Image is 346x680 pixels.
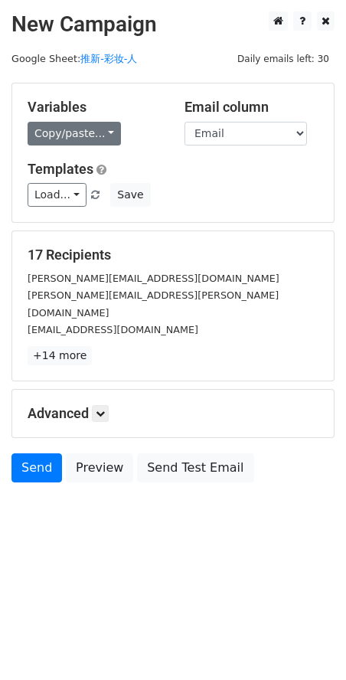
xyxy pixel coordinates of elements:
h2: New Campaign [11,11,335,38]
small: [PERSON_NAME][EMAIL_ADDRESS][PERSON_NAME][DOMAIN_NAME] [28,289,279,319]
iframe: Chat Widget [269,606,346,680]
a: Daily emails left: 30 [232,53,335,64]
h5: Email column [184,99,318,116]
small: [EMAIL_ADDRESS][DOMAIN_NAME] [28,324,198,335]
h5: Advanced [28,405,318,422]
h5: Variables [28,99,162,116]
small: Google Sheet: [11,53,137,64]
a: Send [11,453,62,482]
a: +14 more [28,346,92,365]
h5: 17 Recipients [28,247,318,263]
span: Daily emails left: 30 [232,51,335,67]
small: [PERSON_NAME][EMAIL_ADDRESS][DOMAIN_NAME] [28,273,279,284]
a: 推新-彩妆-人 [80,53,137,64]
a: Copy/paste... [28,122,121,145]
a: Send Test Email [137,453,253,482]
a: Load... [28,183,86,207]
a: Preview [66,453,133,482]
a: Templates [28,161,93,177]
button: Save [110,183,150,207]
